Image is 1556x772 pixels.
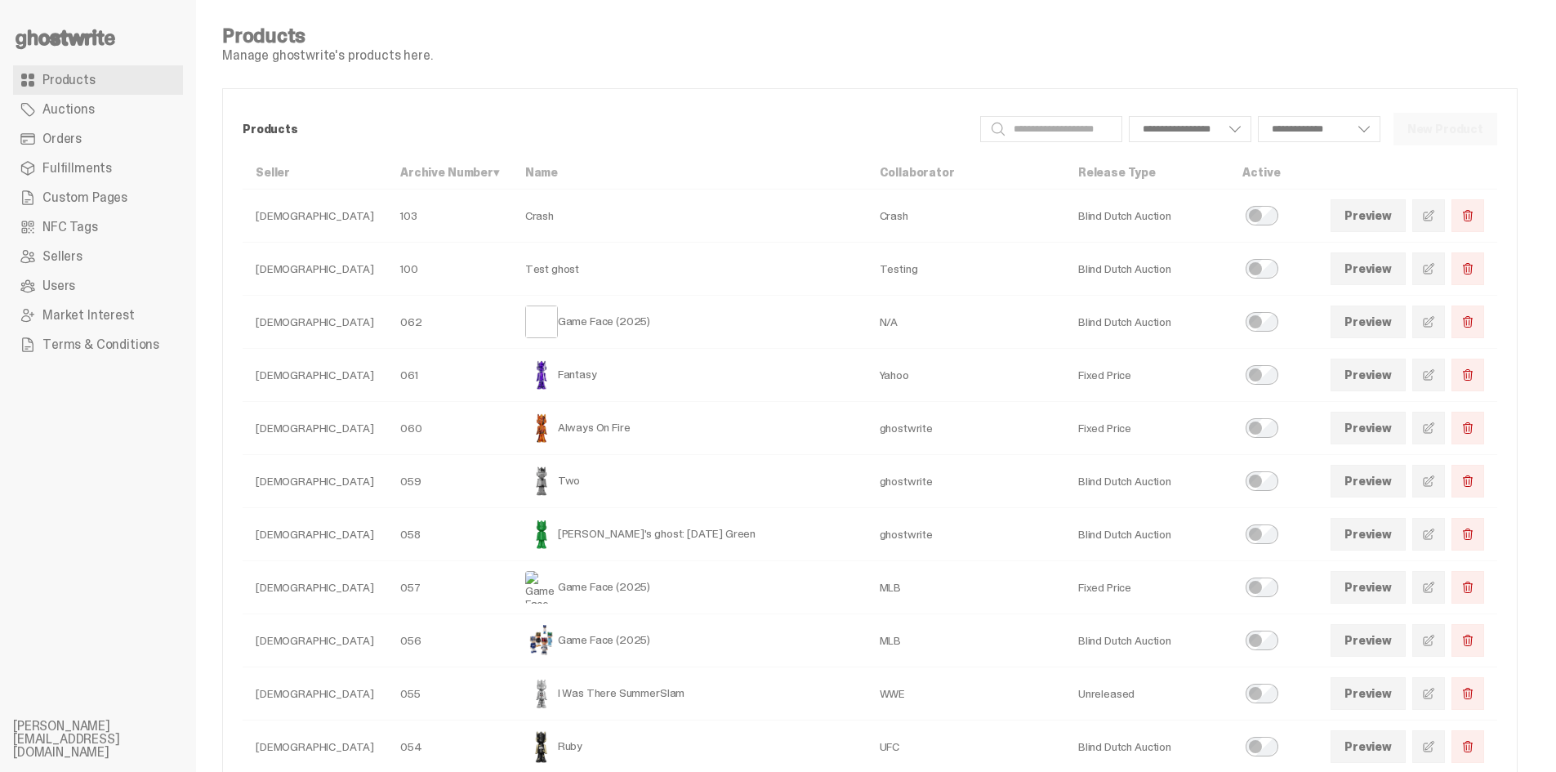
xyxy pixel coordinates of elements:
td: Fixed Price [1065,561,1229,614]
span: Terms & Conditions [42,338,159,351]
td: 059 [387,455,512,508]
a: Market Interest [13,301,183,330]
a: Preview [1331,252,1406,285]
a: Sellers [13,242,183,271]
td: Fixed Price [1065,402,1229,455]
span: Auctions [42,103,95,116]
li: [PERSON_NAME][EMAIL_ADDRESS][DOMAIN_NAME] [13,720,209,759]
td: Unreleased [1065,667,1229,721]
button: Delete Product [1451,465,1484,498]
a: Preview [1331,624,1406,657]
button: Delete Product [1451,730,1484,763]
td: I Was There SummerSlam [512,667,867,721]
td: [DEMOGRAPHIC_DATA] [243,508,387,561]
td: ghostwrite [867,508,1065,561]
span: Sellers [42,250,82,263]
a: Custom Pages [13,183,183,212]
td: [DEMOGRAPHIC_DATA] [243,349,387,402]
a: Preview [1331,571,1406,604]
td: WWE [867,667,1065,721]
td: 055 [387,667,512,721]
a: NFC Tags [13,212,183,242]
td: [DEMOGRAPHIC_DATA] [243,243,387,296]
td: 060 [387,402,512,455]
button: Delete Product [1451,677,1484,710]
td: Game Face (2025) [512,296,867,349]
td: Game Face (2025) [512,561,867,614]
td: [DEMOGRAPHIC_DATA] [243,614,387,667]
td: 056 [387,614,512,667]
button: Delete Product [1451,199,1484,232]
td: Blind Dutch Auction [1065,614,1229,667]
td: 062 [387,296,512,349]
a: Preview [1331,518,1406,551]
td: Blind Dutch Auction [1065,455,1229,508]
td: 057 [387,561,512,614]
img: Fantasy [525,359,558,391]
td: [DEMOGRAPHIC_DATA] [243,296,387,349]
img: Schrödinger's ghost: Sunday Green [525,518,558,551]
th: Collaborator [867,156,1065,190]
td: 061 [387,349,512,402]
td: 100 [387,243,512,296]
button: Delete Product [1451,571,1484,604]
td: 103 [387,190,512,243]
img: Always On Fire [525,412,558,444]
a: Orders [13,124,183,154]
img: I Was There SummerSlam [525,677,558,710]
a: Products [13,65,183,95]
td: N/A [867,296,1065,349]
a: Terms & Conditions [13,330,183,359]
td: ghostwrite [867,402,1065,455]
a: Preview [1331,359,1406,391]
span: Users [42,279,75,292]
a: Preview [1331,199,1406,232]
th: Name [512,156,867,190]
p: Manage ghostwrite's products here. [222,49,433,62]
td: [DEMOGRAPHIC_DATA] [243,455,387,508]
button: Delete Product [1451,359,1484,391]
td: 058 [387,508,512,561]
span: Orders [42,132,82,145]
td: MLB [867,561,1065,614]
img: Two [525,465,558,498]
th: Seller [243,156,387,190]
td: Blind Dutch Auction [1065,296,1229,349]
td: MLB [867,614,1065,667]
td: Blind Dutch Auction [1065,508,1229,561]
a: Fulfillments [13,154,183,183]
button: Delete Product [1451,252,1484,285]
td: Fantasy [512,349,867,402]
a: Preview [1331,677,1406,710]
td: Blind Dutch Auction [1065,190,1229,243]
td: ghostwrite [867,455,1065,508]
td: Crash [512,190,867,243]
td: Yahoo [867,349,1065,402]
td: Game Face (2025) [512,614,867,667]
span: Fulfillments [42,162,112,175]
td: [DEMOGRAPHIC_DATA] [243,667,387,721]
span: Market Interest [42,309,135,322]
span: NFC Tags [42,221,98,234]
p: Products [243,123,967,135]
a: Auctions [13,95,183,124]
a: Preview [1331,306,1406,338]
a: Archive Number▾ [400,165,499,180]
a: Preview [1331,412,1406,444]
td: Fixed Price [1065,349,1229,402]
button: Delete Product [1451,518,1484,551]
td: Testing [867,243,1065,296]
th: Release Type [1065,156,1229,190]
h4: Products [222,26,433,46]
span: Products [42,74,96,87]
button: Delete Product [1451,412,1484,444]
td: [DEMOGRAPHIC_DATA] [243,190,387,243]
td: [DEMOGRAPHIC_DATA] [243,561,387,614]
img: Game Face (2025) [525,624,558,657]
a: Users [13,271,183,301]
td: Always On Fire [512,402,867,455]
img: Ruby [525,730,558,763]
td: [DEMOGRAPHIC_DATA] [243,402,387,455]
td: Test ghost [512,243,867,296]
a: Active [1242,165,1280,180]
